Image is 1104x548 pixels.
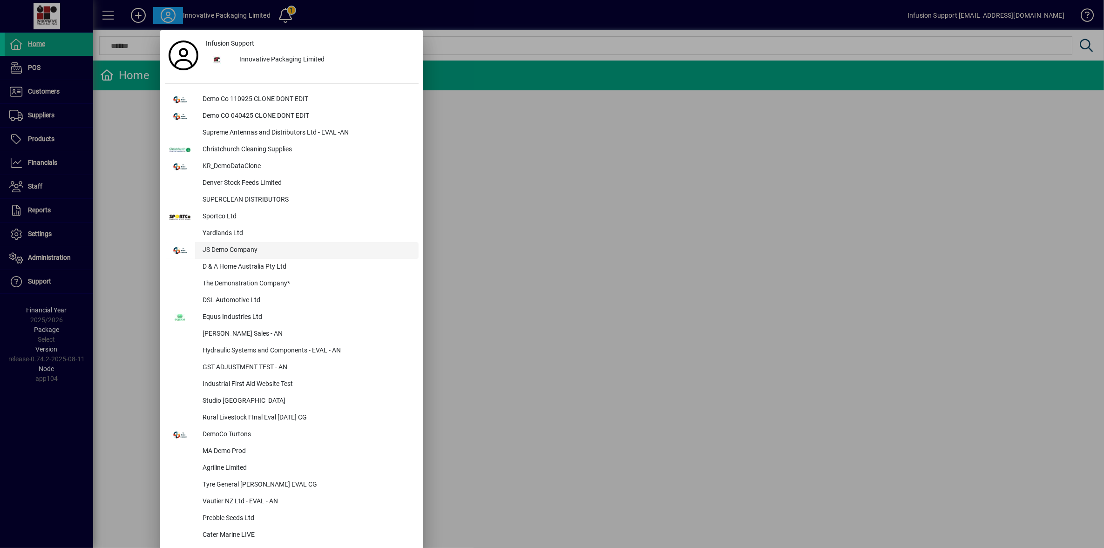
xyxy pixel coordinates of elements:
button: Vautier NZ Ltd - EVAL - AN [165,494,419,510]
button: Denver Stock Feeds Limited [165,175,419,192]
div: GST ADJUSTMENT TEST - AN [195,359,419,376]
div: Industrial First Aid Website Test [195,376,419,393]
button: Cater Marine LIVE [165,527,419,544]
div: Vautier NZ Ltd - EVAL - AN [195,494,419,510]
button: Equus Industries Ltd [165,309,419,326]
div: Denver Stock Feeds Limited [195,175,419,192]
button: Rural Livestock FInal Eval [DATE] CG [165,410,419,426]
div: Yardlands Ltd [195,225,419,242]
div: Rural Livestock FInal Eval [DATE] CG [195,410,419,426]
button: The Demonstration Company* [165,276,419,292]
button: [PERSON_NAME] Sales - AN [165,326,419,343]
button: Innovative Packaging Limited [202,52,419,68]
div: DSL Automotive Ltd [195,292,419,309]
button: DemoCo Turtons [165,426,419,443]
div: JS Demo Company [195,242,419,259]
button: Prebble Seeds Ltd [165,510,419,527]
div: Prebble Seeds Ltd [195,510,419,527]
div: SUPERCLEAN DISTRIBUTORS [195,192,419,209]
div: Christchurch Cleaning Supplies [195,142,419,158]
button: Yardlands Ltd [165,225,419,242]
a: Profile [165,47,202,64]
button: D & A Home Australia Pty Ltd [165,259,419,276]
a: Infusion Support [202,35,419,52]
div: Supreme Antennas and Distributors Ltd - EVAL -AN [195,125,419,142]
div: Studio [GEOGRAPHIC_DATA] [195,393,419,410]
button: Sportco Ltd [165,209,419,225]
div: Innovative Packaging Limited [232,52,419,68]
div: The Demonstration Company* [195,276,419,292]
button: GST ADJUSTMENT TEST - AN [165,359,419,376]
button: Agriline Limited [165,460,419,477]
div: KR_DemoDataClone [195,158,419,175]
button: Demo CO 040425 CLONE DONT EDIT [165,108,419,125]
button: JS Demo Company [165,242,419,259]
button: Christchurch Cleaning Supplies [165,142,419,158]
button: KR_DemoDataClone [165,158,419,175]
div: [PERSON_NAME] Sales - AN [195,326,419,343]
button: Studio [GEOGRAPHIC_DATA] [165,393,419,410]
div: D & A Home Australia Pty Ltd [195,259,419,276]
div: Agriline Limited [195,460,419,477]
div: DemoCo Turtons [195,426,419,443]
div: MA Demo Prod [195,443,419,460]
div: Hydraulic Systems and Components - EVAL - AN [195,343,419,359]
div: Equus Industries Ltd [195,309,419,326]
button: Hydraulic Systems and Components - EVAL - AN [165,343,419,359]
button: Supreme Antennas and Distributors Ltd - EVAL -AN [165,125,419,142]
span: Infusion Support [206,39,254,48]
div: Sportco Ltd [195,209,419,225]
div: Demo CO 040425 CLONE DONT EDIT [195,108,419,125]
div: Cater Marine LIVE [195,527,419,544]
button: DSL Automotive Ltd [165,292,419,309]
div: Demo Co 110925 CLONE DONT EDIT [195,91,419,108]
div: Tyre General [PERSON_NAME] EVAL CG [195,477,419,494]
button: Demo Co 110925 CLONE DONT EDIT [165,91,419,108]
button: Tyre General [PERSON_NAME] EVAL CG [165,477,419,494]
button: MA Demo Prod [165,443,419,460]
button: Industrial First Aid Website Test [165,376,419,393]
button: SUPERCLEAN DISTRIBUTORS [165,192,419,209]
